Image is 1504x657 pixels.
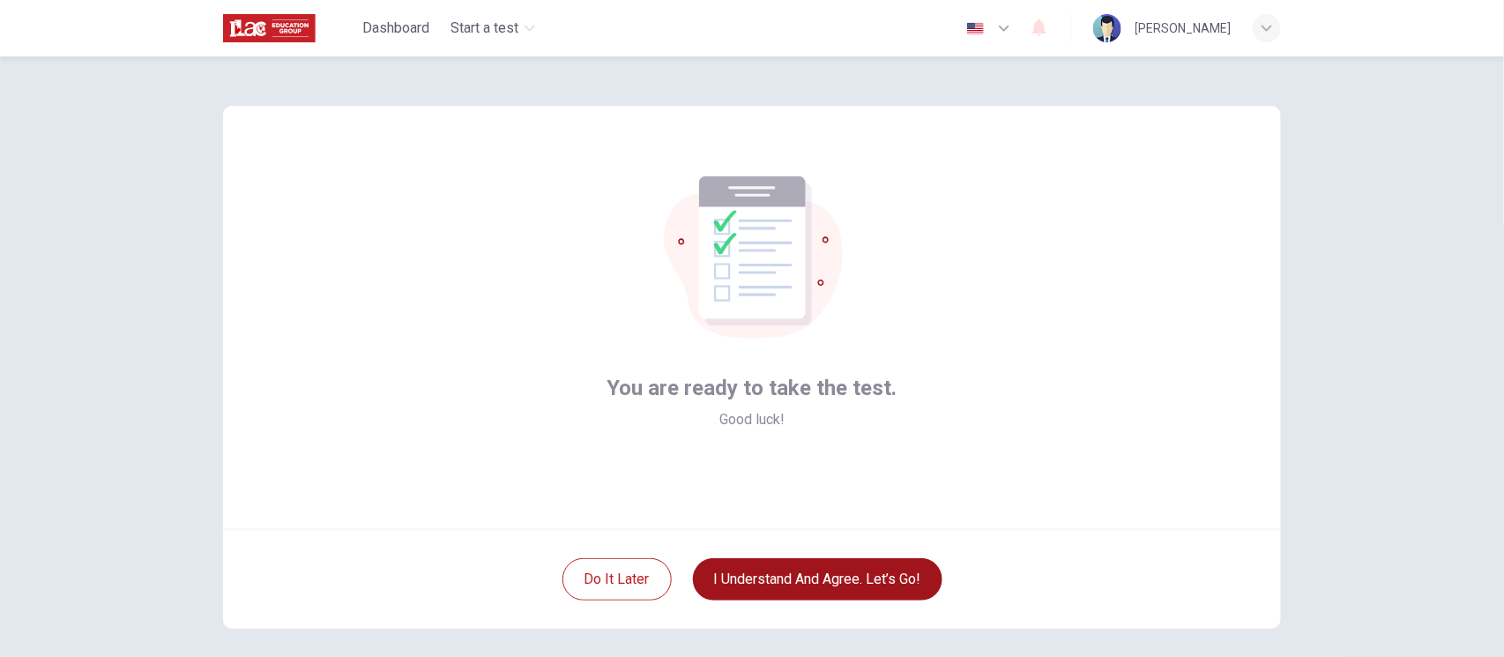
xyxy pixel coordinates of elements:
span: Start a test [451,18,519,39]
img: ILAC logo [223,11,316,46]
img: en [964,22,987,35]
button: Start a test [444,12,542,44]
span: Good luck! [719,409,785,430]
div: [PERSON_NAME] [1135,18,1232,39]
button: I understand and agree. Let’s go! [693,558,942,601]
button: Dashboard [356,12,437,44]
span: You are ready to take the test. [607,374,897,402]
button: Do it later [562,558,672,601]
img: Profile picture [1093,14,1121,42]
a: ILAC logo [223,11,356,46]
span: Dashboard [363,18,430,39]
